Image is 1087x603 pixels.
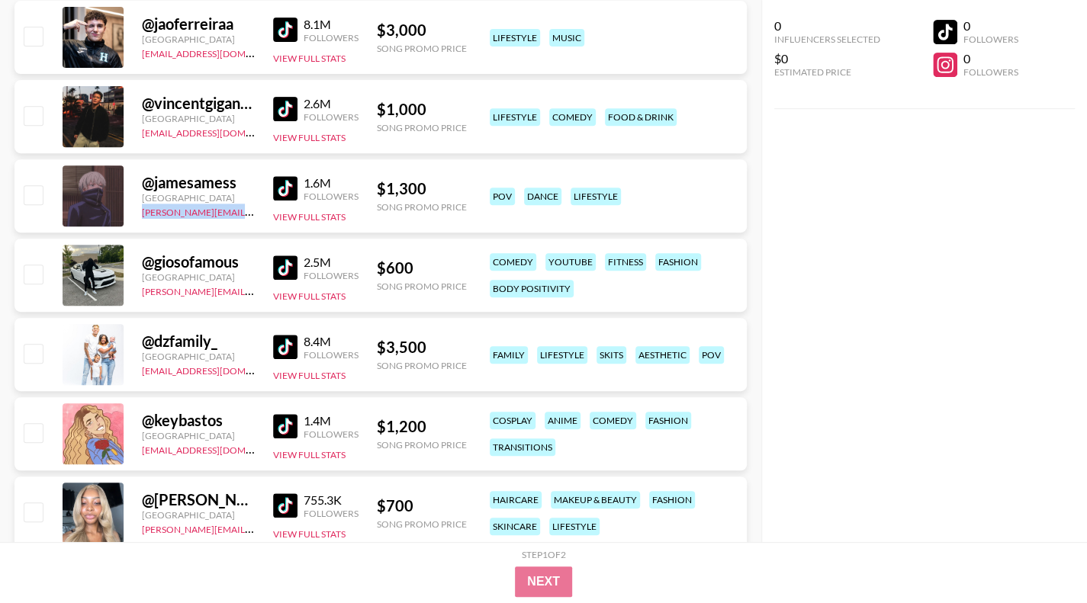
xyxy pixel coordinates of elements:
[490,280,574,297] div: body positivity
[273,132,346,143] button: View Full Stats
[304,270,359,281] div: Followers
[963,51,1018,66] div: 0
[273,18,297,42] img: TikTok
[304,17,359,32] div: 8.1M
[537,346,587,364] div: lifestyle
[571,188,621,205] div: lifestyle
[645,412,691,429] div: fashion
[549,108,596,126] div: comedy
[490,253,536,271] div: comedy
[490,438,555,456] div: transitions
[142,441,295,456] a: [EMAIL_ADDRESS][DOMAIN_NAME]
[549,518,600,535] div: lifestyle
[377,43,467,54] div: Song Promo Price
[377,201,467,213] div: Song Promo Price
[377,439,467,451] div: Song Promo Price
[490,108,540,126] div: lifestyle
[774,51,880,66] div: $0
[304,111,359,123] div: Followers
[273,97,297,121] img: TikTok
[545,253,596,271] div: youtube
[142,14,255,34] div: @ jaoferreiraa
[699,346,724,364] div: pov
[551,491,640,508] div: makeup & beauty
[490,346,528,364] div: family
[273,211,346,223] button: View Full Stats
[524,188,561,205] div: dance
[273,335,297,359] img: TikTok
[377,122,467,133] div: Song Promo Price
[605,108,677,126] div: food & drink
[273,255,297,280] img: TikTok
[304,191,359,202] div: Followers
[273,528,346,540] button: View Full Stats
[377,496,467,515] div: $ 700
[490,188,515,205] div: pov
[304,428,359,440] div: Followers
[377,338,467,357] div: $ 3,500
[142,521,368,535] a: [PERSON_NAME][EMAIL_ADDRESS][DOMAIN_NAME]
[142,204,368,218] a: [PERSON_NAME][EMAIL_ADDRESS][DOMAIN_NAME]
[963,34,1018,45] div: Followers
[655,253,701,271] div: fashion
[142,430,255,441] div: [GEOGRAPHIC_DATA]
[377,179,467,198] div: $ 1,300
[142,252,255,271] div: @ giosofamous
[490,29,540,47] div: lifestyle
[142,411,255,430] div: @ keybastos
[142,34,255,45] div: [GEOGRAPHIC_DATA]
[142,490,255,509] div: @ [PERSON_NAME].tiara1
[377,281,467,292] div: Song Promo Price
[963,18,1018,34] div: 0
[273,449,346,460] button: View Full Stats
[304,175,359,191] div: 1.6M
[515,566,572,597] button: Next
[142,362,295,377] a: [EMAIL_ADDRESS][DOMAIN_NAME]
[142,124,295,139] a: [EMAIL_ADDRESS][DOMAIN_NAME]
[304,255,359,270] div: 2.5M
[273,370,346,381] button: View Full Stats
[304,334,359,349] div: 8.4M
[377,21,467,40] div: $ 3,000
[142,94,255,113] div: @ vincentgiganteee
[142,283,368,297] a: [PERSON_NAME][EMAIL_ADDRESS][DOMAIN_NAME]
[304,508,359,519] div: Followers
[522,549,566,560] div: Step 1 of 2
[1011,527,1069,585] iframe: Drift Widget Chat Controller
[273,493,297,518] img: TikTok
[304,492,359,508] div: 755.3K
[273,414,297,438] img: TikTok
[377,518,467,530] div: Song Promo Price
[490,412,535,429] div: cosplay
[774,18,880,34] div: 0
[142,332,255,351] div: @ dzfamily_
[774,66,880,78] div: Estimated Price
[377,100,467,119] div: $ 1,000
[377,258,467,277] div: $ 600
[597,346,626,364] div: skits
[605,253,646,271] div: fitness
[142,509,255,521] div: [GEOGRAPHIC_DATA]
[304,96,359,111] div: 2.6M
[377,360,467,371] div: Song Promo Price
[273,290,346,302] button: View Full Stats
[377,417,467,436] div: $ 1,200
[273,176,297,200] img: TikTok
[545,412,580,429] div: anime
[774,34,880,45] div: Influencers Selected
[142,113,255,124] div: [GEOGRAPHIC_DATA]
[304,349,359,361] div: Followers
[649,491,695,508] div: fashion
[273,53,346,64] button: View Full Stats
[142,45,295,59] a: [EMAIL_ADDRESS][DOMAIN_NAME]
[963,66,1018,78] div: Followers
[142,192,255,204] div: [GEOGRAPHIC_DATA]
[142,173,255,192] div: @ jamesamess
[304,32,359,43] div: Followers
[549,29,584,47] div: music
[304,413,359,428] div: 1.4M
[590,412,636,429] div: comedy
[635,346,690,364] div: aesthetic
[142,351,255,362] div: [GEOGRAPHIC_DATA]
[490,491,542,508] div: haircare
